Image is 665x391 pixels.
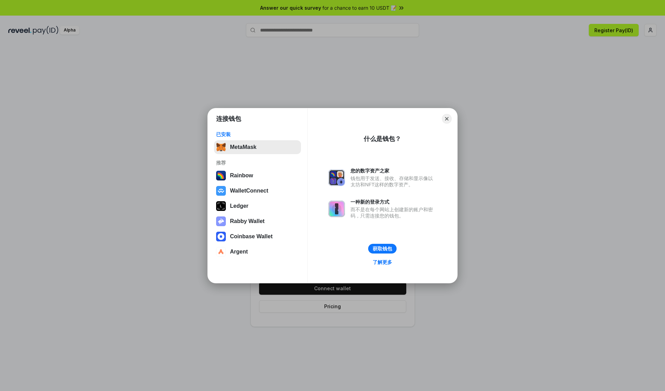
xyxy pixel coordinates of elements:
[351,206,436,219] div: 而不是在每个网站上创建新的账户和密码，只需连接您的钱包。
[214,214,301,228] button: Rabby Wallet
[328,169,345,186] img: svg+xml,%3Csvg%20xmlns%3D%22http%3A%2F%2Fwww.w3.org%2F2000%2Fsvg%22%20fill%3D%22none%22%20viewBox...
[351,175,436,188] div: 钱包用于发送、接收、存储和显示像以太坊和NFT这样的数字资产。
[230,249,248,255] div: Argent
[351,199,436,205] div: 一种新的登录方式
[230,203,248,209] div: Ledger
[442,114,452,124] button: Close
[216,186,226,196] img: svg+xml,%3Csvg%20width%3D%2228%22%20height%3D%2228%22%20viewBox%3D%220%200%2028%2028%22%20fill%3D...
[216,201,226,211] img: svg+xml,%3Csvg%20xmlns%3D%22http%3A%2F%2Fwww.w3.org%2F2000%2Fsvg%22%20width%3D%2228%22%20height%3...
[216,232,226,241] img: svg+xml,%3Csvg%20width%3D%2228%22%20height%3D%2228%22%20viewBox%3D%220%200%2028%2028%22%20fill%3D...
[230,233,273,240] div: Coinbase Wallet
[214,199,301,213] button: Ledger
[373,246,392,252] div: 获取钱包
[216,216,226,226] img: svg+xml,%3Csvg%20xmlns%3D%22http%3A%2F%2Fwww.w3.org%2F2000%2Fsvg%22%20fill%3D%22none%22%20viewBox...
[214,169,301,183] button: Rainbow
[216,142,226,152] img: svg+xml,%3Csvg%20fill%3D%22none%22%20height%3D%2233%22%20viewBox%3D%220%200%2035%2033%22%20width%...
[373,259,392,265] div: 了解更多
[214,245,301,259] button: Argent
[216,160,299,166] div: 推荐
[216,115,241,123] h1: 连接钱包
[230,172,253,179] div: Rainbow
[230,188,268,194] div: WalletConnect
[230,144,256,150] div: MetaMask
[368,244,397,254] button: 获取钱包
[214,184,301,198] button: WalletConnect
[364,135,401,143] div: 什么是钱包？
[216,171,226,180] img: svg+xml,%3Csvg%20width%3D%22120%22%20height%3D%22120%22%20viewBox%3D%220%200%20120%20120%22%20fil...
[214,230,301,243] button: Coinbase Wallet
[328,201,345,217] img: svg+xml,%3Csvg%20xmlns%3D%22http%3A%2F%2Fwww.w3.org%2F2000%2Fsvg%22%20fill%3D%22none%22%20viewBox...
[351,168,436,174] div: 您的数字资产之家
[216,247,226,257] img: svg+xml,%3Csvg%20width%3D%2228%22%20height%3D%2228%22%20viewBox%3D%220%200%2028%2028%22%20fill%3D...
[369,258,396,267] a: 了解更多
[230,218,265,224] div: Rabby Wallet
[214,140,301,154] button: MetaMask
[216,131,299,137] div: 已安装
